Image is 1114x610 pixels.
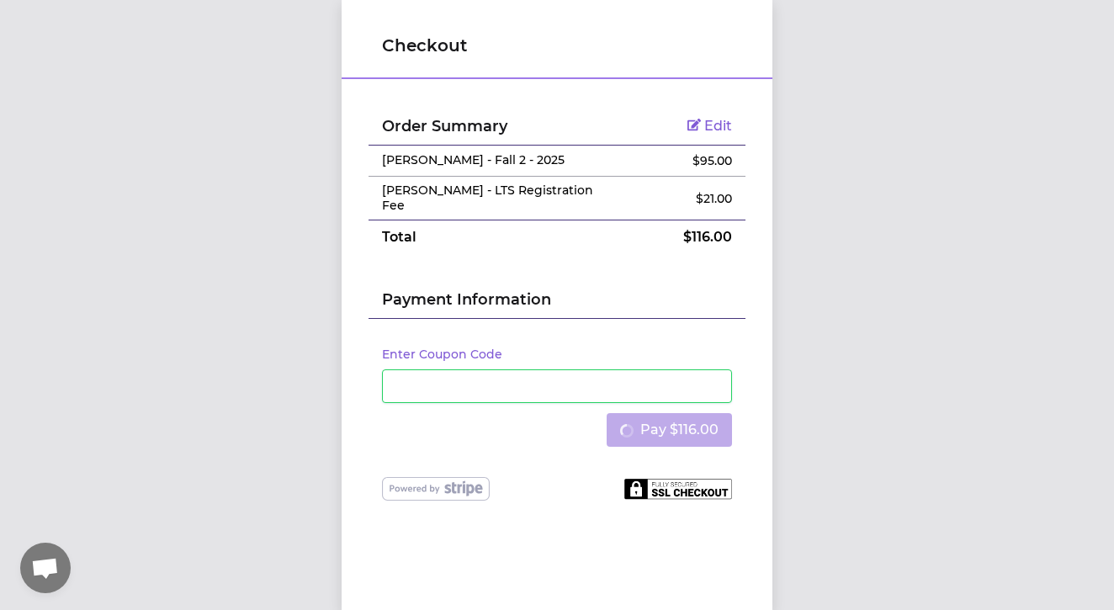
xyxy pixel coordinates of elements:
iframe: Secure card payment input frame [393,378,721,394]
p: $ 116.00 [634,227,732,247]
span: Edit [704,118,732,134]
div: Open chat [20,543,71,593]
button: Pay $116.00 [607,413,732,447]
p: $ 95.00 [634,152,732,169]
h2: Payment Information [382,288,732,318]
a: Edit [687,118,732,134]
p: [PERSON_NAME] - LTS Registration Fee [382,183,607,213]
p: $ 21.00 [634,190,732,207]
p: [PERSON_NAME] - Fall 2 - 2025 [382,153,607,168]
h2: Order Summary [382,114,607,138]
td: Total [369,220,620,255]
h1: Checkout [382,34,732,57]
img: Fully secured SSL checkout [624,478,732,500]
button: Enter Coupon Code [382,346,502,363]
